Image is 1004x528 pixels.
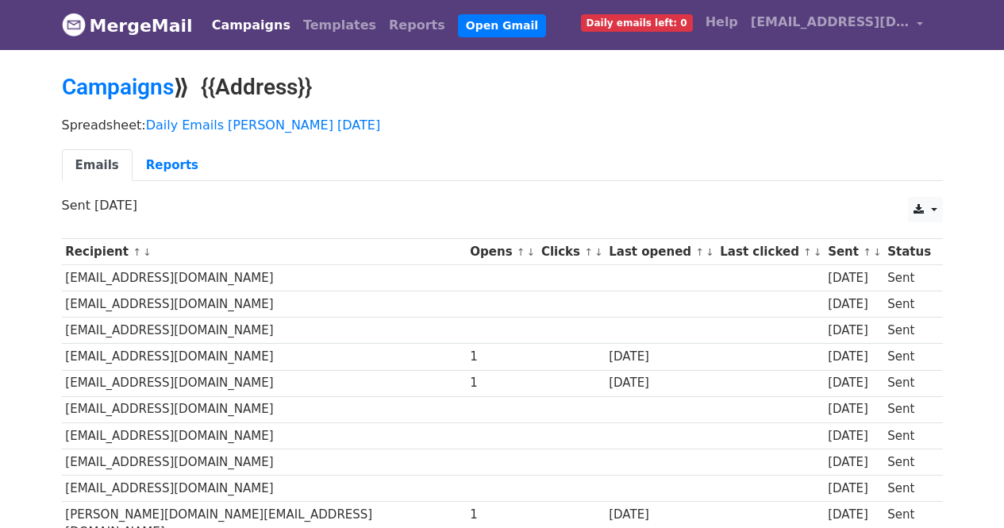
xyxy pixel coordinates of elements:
div: [DATE] [609,348,712,366]
td: Sent [883,422,934,449]
a: Templates [297,10,383,41]
a: Emails [62,149,133,182]
a: ↓ [594,246,603,258]
div: [DATE] [828,480,880,498]
a: [EMAIL_ADDRESS][DOMAIN_NAME] [744,6,930,44]
a: Campaigns [206,10,297,41]
th: Clicks [537,239,605,265]
td: [EMAIL_ADDRESS][DOMAIN_NAME] [62,475,467,501]
a: ↓ [873,246,882,258]
th: Opens [467,239,538,265]
div: [DATE] [828,400,880,418]
td: [EMAIL_ADDRESS][DOMAIN_NAME] [62,449,467,475]
a: ↓ [814,246,822,258]
td: [EMAIL_ADDRESS][DOMAIN_NAME] [62,396,467,422]
td: Sent [883,475,934,501]
h2: ⟫ {{Address}} [62,74,943,101]
a: ↓ [706,246,714,258]
td: Sent [883,344,934,370]
td: [EMAIL_ADDRESS][DOMAIN_NAME] [62,291,467,318]
div: [DATE] [609,506,712,524]
a: ↓ [143,246,152,258]
td: Sent [883,291,934,318]
a: Daily Emails [PERSON_NAME] [DATE] [146,118,380,133]
a: ↑ [863,246,871,258]
div: [DATE] [828,295,880,314]
a: Help [699,6,744,38]
div: [DATE] [828,506,880,524]
div: 1 [470,374,533,392]
a: ↑ [803,246,812,258]
a: ↓ [527,246,536,258]
span: [EMAIL_ADDRESS][DOMAIN_NAME] [751,13,910,32]
td: Sent [883,449,934,475]
td: Sent [883,370,934,396]
div: [DATE] [828,322,880,340]
td: [EMAIL_ADDRESS][DOMAIN_NAME] [62,318,467,344]
div: [DATE] [828,348,880,366]
a: ↑ [133,246,141,258]
td: Sent [883,318,934,344]
a: ↑ [695,246,704,258]
a: Open Gmail [458,14,546,37]
th: Last opened [605,239,716,265]
p: Sent [DATE] [62,197,943,214]
span: Daily emails left: 0 [581,14,693,32]
a: Campaigns [62,74,174,100]
a: ↑ [517,246,525,258]
div: [DATE] [609,374,712,392]
img: MergeMail logo [62,13,86,37]
a: ↑ [584,246,593,258]
a: Daily emails left: 0 [575,6,699,38]
div: 1 [470,506,533,524]
th: Recipient [62,239,467,265]
th: Last clicked [717,239,825,265]
td: [EMAIL_ADDRESS][DOMAIN_NAME] [62,370,467,396]
td: Sent [883,265,934,291]
a: MergeMail [62,9,193,42]
td: Sent [883,396,934,422]
div: [DATE] [828,374,880,392]
th: Sent [824,239,883,265]
p: Spreadsheet: [62,117,943,133]
div: [DATE] [828,427,880,445]
th: Status [883,239,934,265]
div: [DATE] [828,453,880,472]
a: Reports [383,10,452,41]
td: [EMAIL_ADDRESS][DOMAIN_NAME] [62,265,467,291]
td: [EMAIL_ADDRESS][DOMAIN_NAME] [62,422,467,449]
a: Reports [133,149,212,182]
td: [EMAIL_ADDRESS][DOMAIN_NAME] [62,344,467,370]
div: 1 [470,348,533,366]
div: [DATE] [828,269,880,287]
